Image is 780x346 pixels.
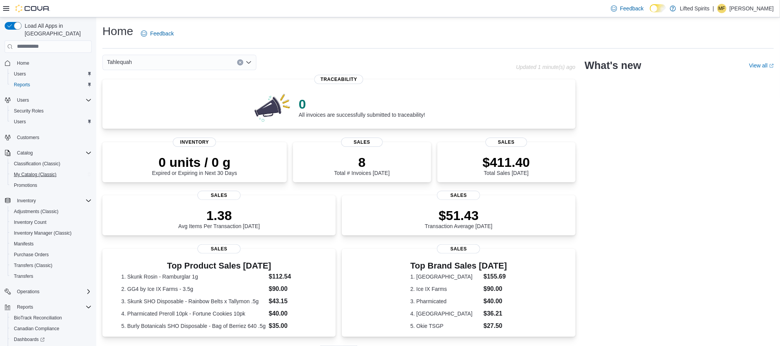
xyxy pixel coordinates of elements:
span: Canadian Compliance [14,326,59,332]
span: Catalog [17,150,33,156]
svg: External link [769,64,774,68]
button: Promotions [8,180,95,191]
a: Feedback [608,1,647,16]
dd: $27.50 [484,321,507,331]
a: Users [11,117,29,126]
span: Feedback [150,30,174,37]
button: Transfers [8,271,95,282]
span: Reports [11,80,92,89]
a: Feedback [138,26,177,41]
span: Sales [437,191,480,200]
a: Customers [14,133,42,142]
span: Operations [14,287,92,296]
button: Classification (Classic) [8,158,95,169]
button: Open list of options [246,59,252,66]
dt: 4. [GEOGRAPHIC_DATA] [410,310,480,317]
span: Catalog [14,148,92,158]
p: $51.43 [425,208,493,223]
a: Manifests [11,239,37,249]
span: Users [11,117,92,126]
span: Inventory Manager (Classic) [11,228,92,238]
span: Transfers (Classic) [11,261,92,270]
span: Load All Apps in [GEOGRAPHIC_DATA] [22,22,92,37]
span: Transfers [14,273,33,279]
button: Users [8,69,95,79]
span: Promotions [14,182,37,188]
p: Lifted Spirits [680,4,710,13]
span: My Catalog (Classic) [11,170,92,179]
button: BioTrack Reconciliation [8,312,95,323]
div: Expired or Expiring in Next 30 Days [152,155,237,176]
span: Operations [17,289,40,295]
span: Canadian Compliance [11,324,92,333]
div: Transaction Average [DATE] [425,208,493,229]
span: Tahlequah [107,57,132,67]
span: Reports [14,302,92,312]
span: Sales [437,244,480,254]
span: Transfers (Classic) [14,262,52,269]
div: Total # Invoices [DATE] [334,155,390,176]
span: BioTrack Reconciliation [14,315,62,321]
div: All invoices are successfully submitted to traceability! [299,96,425,118]
span: My Catalog (Classic) [14,171,57,178]
span: Traceability [315,75,363,84]
a: Inventory Manager (Classic) [11,228,75,238]
button: Reports [8,79,95,90]
button: Operations [2,286,95,297]
button: Manifests [8,239,95,249]
span: Purchase Orders [11,250,92,259]
dt: 5. Burly Botanicals SHO Disposable - Bag of Berriez 640 .5g [121,322,266,330]
button: Inventory Manager (Classic) [8,228,95,239]
button: Reports [14,302,36,312]
span: Dashboards [11,335,92,344]
button: Clear input [237,59,243,66]
span: Inventory Count [11,218,92,227]
a: My Catalog (Classic) [11,170,60,179]
span: Adjustments (Classic) [11,207,92,216]
dt: 3. Pharmicated [410,297,480,305]
span: MF [718,4,725,13]
span: Inventory Manager (Classic) [14,230,72,236]
button: Reports [2,302,95,312]
span: Users [14,71,26,77]
dt: 2. GG4 by Ice IX Farms - 3.5g [121,285,266,293]
span: Sales [198,244,241,254]
h3: Top Product Sales [DATE] [121,261,317,270]
span: Promotions [11,181,92,190]
span: Users [14,119,26,125]
p: Updated 1 minute(s) ago [516,64,575,70]
dt: 3. Skunk SHO Disposable - Rainbow Belts x Tallymon .5g [121,297,266,305]
a: Classification (Classic) [11,159,64,168]
dd: $90.00 [484,284,507,294]
a: Home [14,59,32,68]
span: Classification (Classic) [14,161,60,167]
span: Manifests [11,239,92,249]
p: | [713,4,714,13]
a: Inventory Count [11,218,50,227]
dt: 4. Pharmicated Preroll 10pk - Fortune Cookies 10pk [121,310,266,317]
span: Sales [485,138,527,147]
span: Sales [341,138,383,147]
span: Customers [17,134,39,141]
a: Transfers (Classic) [11,261,55,270]
div: Matt Fallaschek [717,4,726,13]
button: Catalog [14,148,36,158]
span: Classification (Classic) [11,159,92,168]
div: Total Sales [DATE] [483,155,530,176]
span: Purchase Orders [14,252,49,258]
span: Users [14,96,92,105]
dt: 5. Okie TSGP [410,322,480,330]
a: BioTrack Reconciliation [11,313,65,322]
button: Transfers (Classic) [8,260,95,271]
span: Inventory [17,198,36,204]
button: Users [14,96,32,105]
button: Purchase Orders [8,249,95,260]
button: Customers [2,132,95,143]
button: Inventory [14,196,39,205]
h2: What's new [585,59,641,72]
span: Inventory [173,138,216,147]
a: Dashboards [8,334,95,345]
span: Sales [198,191,241,200]
a: Purchase Orders [11,250,52,259]
dt: 1. Skunk Rosin - Ramburglar 1g [121,273,266,280]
